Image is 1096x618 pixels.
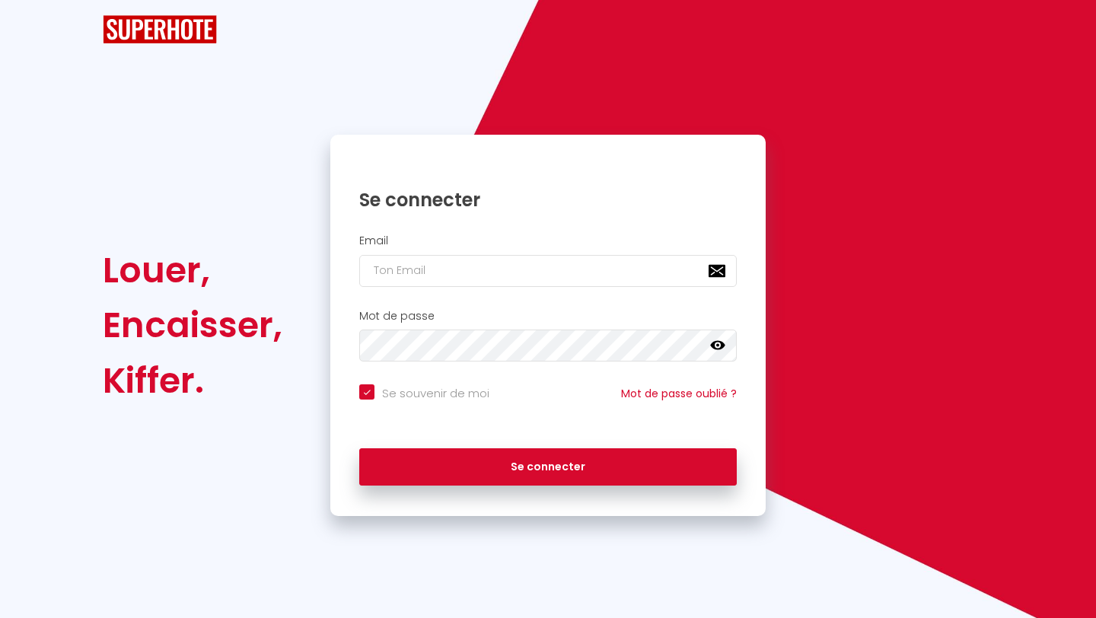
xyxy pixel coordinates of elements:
[103,298,282,352] div: Encaisser,
[359,448,737,486] button: Se connecter
[359,310,737,323] h2: Mot de passe
[359,255,737,287] input: Ton Email
[103,243,282,298] div: Louer,
[359,188,737,212] h1: Se connecter
[103,15,217,43] img: SuperHote logo
[621,386,737,401] a: Mot de passe oublié ?
[103,353,282,408] div: Kiffer.
[359,234,737,247] h2: Email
